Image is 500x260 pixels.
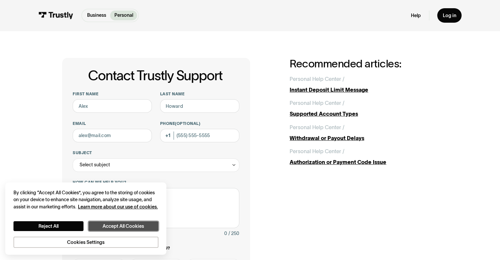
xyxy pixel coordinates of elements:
[73,91,152,97] label: First name
[87,12,106,19] p: Business
[290,134,438,142] div: Withdrawal or Payout Delays
[73,129,152,142] input: alex@mail.com
[13,189,158,210] div: By clicking “Accept All Cookies”, you agree to the storing of cookies on your device to enhance s...
[80,161,110,169] div: Select subject
[437,8,462,22] a: Log in
[73,158,239,172] div: Select subject
[228,229,239,238] div: / 250
[71,68,239,83] h1: Contact Trustly Support
[78,204,158,209] a: More information about your privacy, opens in a new tab
[290,123,345,131] div: Personal Help Center /
[160,91,239,97] label: Last name
[290,110,438,118] div: Supported Account Types
[290,123,438,142] a: Personal Help Center /Withdrawal or Payout Delays
[224,229,227,238] div: 0
[290,75,438,94] a: Personal Help Center /Instant Deposit Limit Message
[290,147,438,166] a: Personal Help Center /Authorization or Payment Code Issue
[290,99,345,107] div: Personal Help Center /
[290,75,345,83] div: Personal Help Center /
[13,189,158,248] div: Privacy
[13,237,158,248] button: Cookies Settings
[160,129,239,142] input: (555) 555-5555
[73,180,239,185] label: How can we help you?
[290,58,438,70] h2: Recommended articles:
[175,121,200,126] span: (Optional)
[83,11,110,20] a: Business
[290,86,438,94] div: Instant Deposit Limit Message
[290,99,438,118] a: Personal Help Center /Supported Account Types
[73,150,239,155] label: Subject
[290,147,345,155] div: Personal Help Center /
[73,99,152,113] input: Alex
[73,121,152,126] label: Email
[13,221,83,231] button: Reject All
[110,11,137,20] a: Personal
[290,158,438,166] div: Authorization or Payment Code Issue
[88,221,158,231] button: Accept All Cookies
[160,99,239,113] input: Howard
[160,121,239,126] label: Phone
[442,12,456,19] div: Log in
[114,12,133,19] p: Personal
[38,12,73,19] img: Trustly Logo
[411,12,421,19] a: Help
[5,182,166,254] div: Cookie banner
